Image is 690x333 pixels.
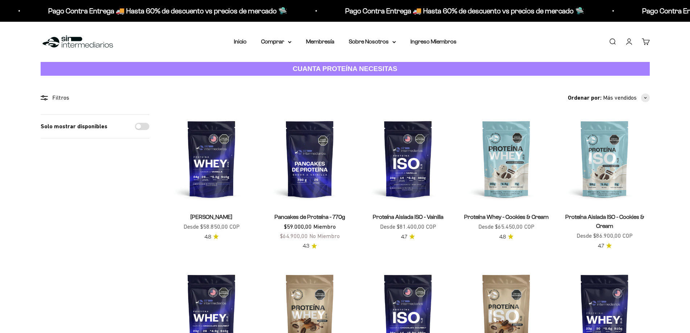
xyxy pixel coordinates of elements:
span: 4.7 [598,242,604,250]
a: CUANTA PROTEÍNA NECESITAS [41,62,650,76]
a: 4.84.8 de 5.0 estrellas [499,233,513,241]
a: 4.74.7 de 5.0 estrellas [401,233,415,241]
a: Proteína Aislada ISO - Cookies & Cream [565,214,644,229]
a: [PERSON_NAME] [190,214,232,220]
span: Miembro [313,223,336,230]
span: $59.000,00 [284,223,312,230]
span: Más vendidos [603,93,637,103]
strong: CUANTA PROTEÍNA NECESITAS [293,65,397,72]
a: Proteína Whey - Cookies & Cream [464,214,549,220]
label: Solo mostrar disponibles [41,122,107,131]
summary: Sobre Nosotros [349,37,396,46]
a: Membresía [306,38,334,45]
span: 4.7 [401,233,407,241]
a: 4.74.7 de 5.0 estrellas [598,242,612,250]
button: Más vendidos [603,93,650,103]
sale-price: Desde $65.450,00 COP [478,222,534,232]
p: Pago Contra Entrega 🚚 Hasta 60% de descuento vs precios de mercado 🛸 [344,5,583,17]
span: $64.900,00 [280,233,308,239]
a: Pancakes de Proteína - 770g [274,214,345,220]
span: Ordenar por: [568,93,602,103]
sale-price: Desde $58.850,00 COP [183,222,240,232]
sale-price: Desde $86.900,00 COP [577,231,633,241]
sale-price: Desde $81.400,00 COP [380,222,436,232]
p: Pago Contra Entrega 🚚 Hasta 60% de descuento vs precios de mercado 🛸 [47,5,286,17]
span: 4.8 [499,233,506,241]
summary: Comprar [261,37,292,46]
a: Proteína Aislada ISO - Vainilla [373,214,443,220]
div: Filtros [41,93,149,103]
span: 4.3 [303,242,309,250]
a: 4.84.8 de 5.0 estrellas [204,233,219,241]
a: Ingreso Miembros [410,38,456,45]
a: Inicio [234,38,247,45]
a: 4.34.3 de 5.0 estrellas [303,242,317,250]
span: No Miembro [309,233,340,239]
span: 4.8 [204,233,211,241]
